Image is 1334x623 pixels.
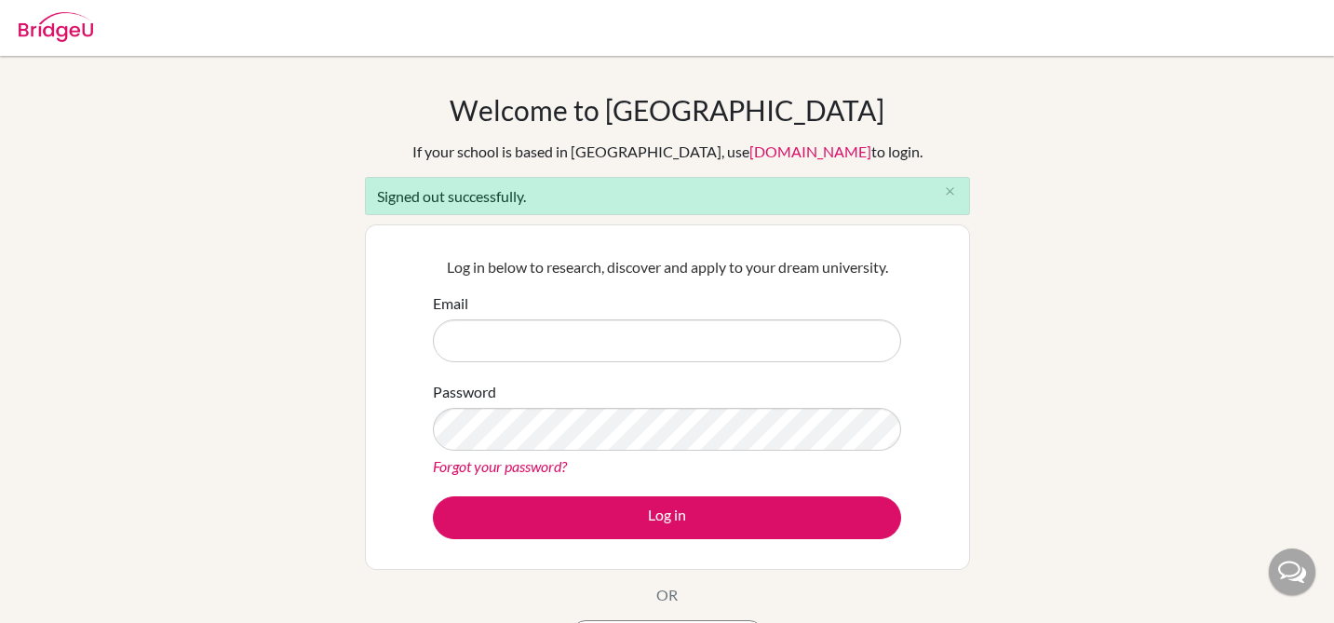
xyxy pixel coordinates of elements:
div: Signed out successfully. [365,177,970,215]
div: If your school is based in [GEOGRAPHIC_DATA], use to login. [412,141,923,163]
label: Password [433,381,496,403]
button: Log in [433,496,901,539]
h1: Welcome to [GEOGRAPHIC_DATA] [450,93,884,127]
i: close [943,184,957,198]
a: Forgot your password? [433,457,567,475]
p: Log in below to research, discover and apply to your dream university. [433,256,901,278]
p: OR [656,584,678,606]
img: Bridge-U [19,12,93,42]
label: Email [433,292,468,315]
button: Close [932,178,969,206]
a: [DOMAIN_NAME] [749,142,871,160]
